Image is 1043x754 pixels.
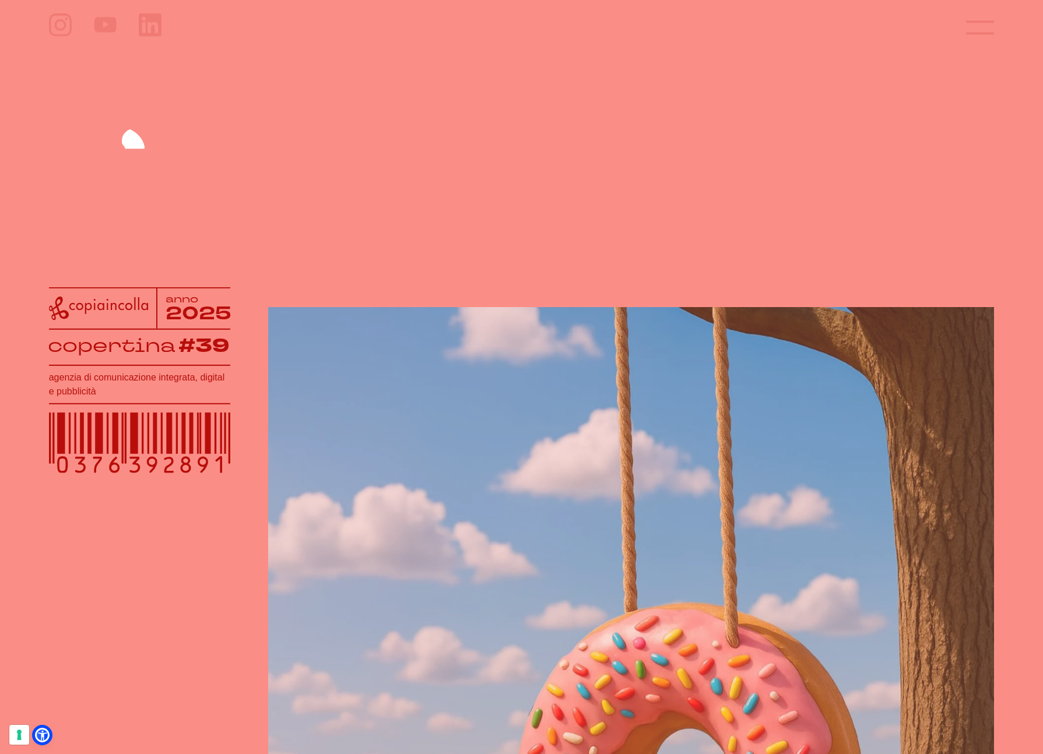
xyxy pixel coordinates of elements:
[9,725,29,745] button: Le tue preferenze relative al consenso per le tecnologie di tracciamento
[48,333,175,358] tspan: copertina
[178,333,230,360] tspan: #39
[35,728,50,742] a: Apri il menu di accessibilità
[166,292,198,305] tspan: anno
[166,301,231,326] tspan: 2025
[49,371,230,399] h1: agenzia di comunicazione integrata, digital e pubblicità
